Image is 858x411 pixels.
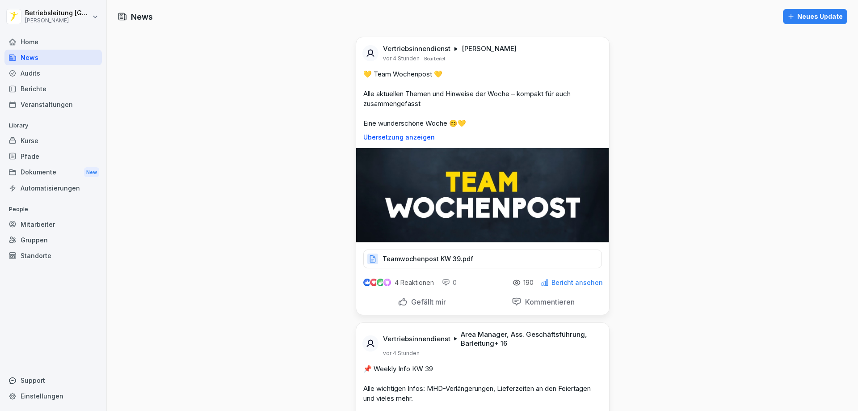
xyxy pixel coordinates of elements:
[424,55,445,62] p: Bearbeitet
[442,278,457,287] div: 0
[25,9,90,17] p: Betriebsleitung [GEOGRAPHIC_DATA]
[551,279,603,286] p: Bericht ansehen
[131,11,153,23] h1: News
[84,167,99,178] div: New
[4,34,102,50] a: Home
[383,254,473,263] p: Teamwochenpost KW 39.pdf
[461,330,598,348] p: Area Manager, Ass. Geschäftsführung, Barleitung + 16
[356,148,609,242] img: ewtvqk6a823d2k4h6wk8o3kf.png
[383,279,391,287] img: inspiring
[4,248,102,263] a: Standorte
[370,279,377,286] img: love
[4,180,102,196] a: Automatisierungen
[383,55,420,62] p: vor 4 Stunden
[363,69,602,128] p: 💛 Team Wochenpost 💛 Alle aktuellen Themen und Hinweise der Woche – kompakt für euch zusammengefas...
[4,164,102,181] div: Dokumente
[363,257,602,266] a: Teamwochenpost KW 39.pdf
[377,279,384,286] img: celebrate
[408,297,446,306] p: Gefällt mir
[462,44,517,53] p: [PERSON_NAME]
[787,12,843,21] div: Neues Update
[4,50,102,65] a: News
[383,44,450,53] p: Vertriebsinnendienst
[4,148,102,164] a: Pfade
[383,335,450,343] p: Vertriebsinnendienst
[4,373,102,388] div: Support
[4,202,102,216] p: People
[4,232,102,248] a: Gruppen
[4,216,102,232] a: Mitarbeiter
[363,279,370,286] img: like
[4,388,102,404] a: Einstellungen
[363,134,602,141] p: Übersetzung anzeigen
[25,17,90,24] p: [PERSON_NAME]
[522,297,575,306] p: Kommentieren
[4,119,102,133] p: Library
[4,133,102,148] a: Kurse
[783,9,847,24] button: Neues Update
[395,279,434,286] p: 4 Reaktionen
[4,81,102,97] a: Berichte
[4,65,102,81] a: Audits
[4,164,102,181] a: DokumenteNew
[4,97,102,112] a: Veranstaltungen
[523,279,534,286] p: 190
[383,350,420,357] p: vor 4 Stunden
